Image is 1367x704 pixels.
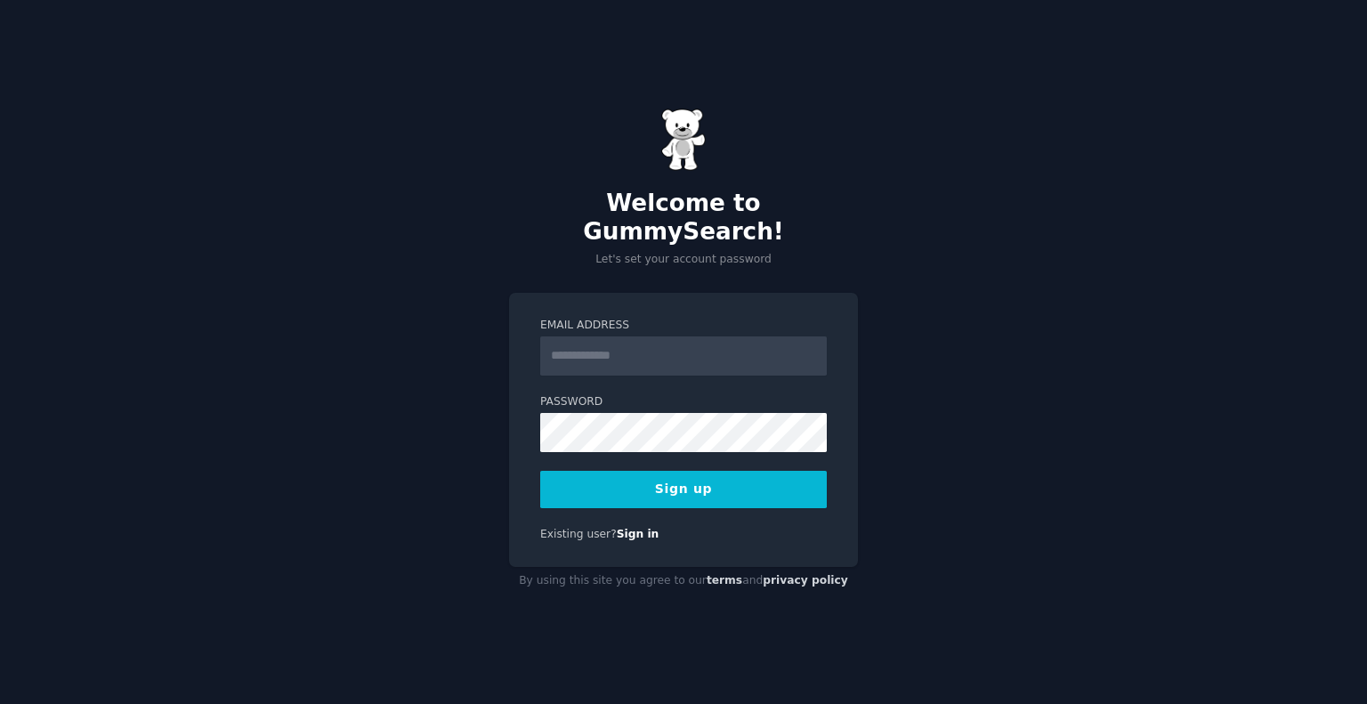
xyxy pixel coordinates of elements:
label: Password [540,394,827,410]
img: Gummy Bear [661,109,706,171]
button: Sign up [540,471,827,508]
label: Email Address [540,318,827,334]
span: Existing user? [540,528,617,540]
a: privacy policy [763,574,848,587]
a: terms [707,574,742,587]
h2: Welcome to GummySearch! [509,190,858,246]
div: By using this site you agree to our and [509,567,858,595]
p: Let's set your account password [509,252,858,268]
a: Sign in [617,528,659,540]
